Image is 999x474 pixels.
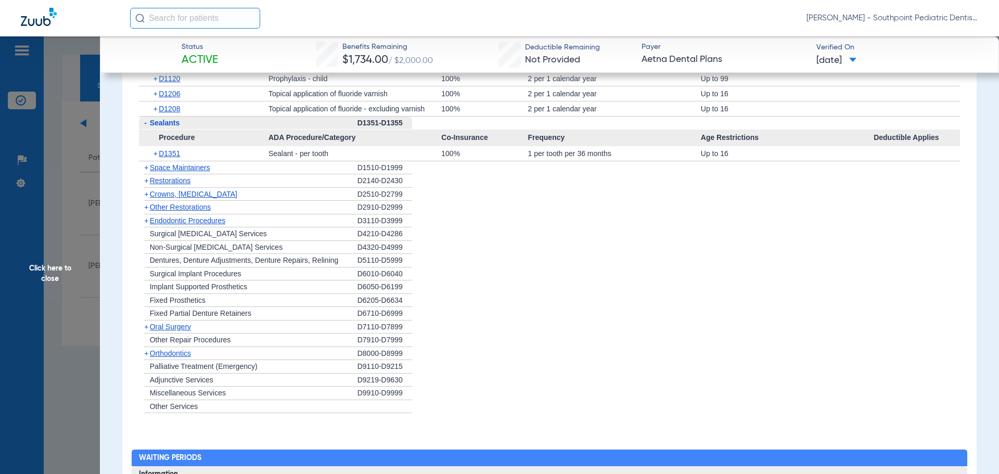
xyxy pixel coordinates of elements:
div: D2140-D2430 [357,174,412,188]
span: + [153,71,159,86]
img: Search Icon [135,14,145,23]
div: D7110-D7899 [357,321,412,334]
span: Other Restorations [150,203,211,211]
div: Prophylaxis - child [268,71,441,86]
div: 100% [441,86,528,101]
div: 2 per 1 calendar year [528,86,700,101]
span: Non-Surgical [MEDICAL_DATA] Services [150,243,283,251]
span: [PERSON_NAME] - Southpoint Pediatric Dentistry [806,13,978,23]
div: 100% [441,101,528,116]
div: Up to 16 [701,101,874,116]
span: Orthodontics [150,349,191,357]
span: ADA Procedure/Category [268,130,441,146]
div: D3110-D3999 [357,214,412,228]
span: Endodontic Procedures [150,216,226,225]
div: D6010-D6040 [357,267,412,281]
span: + [153,146,159,161]
input: Search for patients [130,8,260,29]
span: Other Services [150,402,198,411]
div: 2 per 1 calendar year [528,71,700,86]
span: / $2,000.00 [388,57,433,65]
div: D2910-D2999 [357,201,412,214]
span: Implant Supported Prosthetics [150,283,248,291]
span: + [153,86,159,101]
div: Sealant - per tooth [268,146,441,161]
div: D9910-D9999 [357,387,412,400]
span: + [144,163,148,172]
div: D4210-D4286 [357,227,412,241]
span: [DATE] [816,54,856,67]
span: + [144,190,148,198]
div: Topical application of fluoride - excluding varnish [268,101,441,116]
div: D6050-D6199 [357,280,412,294]
div: 100% [441,71,528,86]
div: D1510-D1999 [357,161,412,175]
div: D9219-D9630 [357,374,412,387]
span: $1,734.00 [342,55,388,66]
div: D5110-D5999 [357,254,412,267]
span: - [144,119,147,127]
span: D1208 [159,105,180,113]
span: Fixed Partial Denture Retainers [150,309,251,317]
span: + [144,323,148,331]
span: + [144,203,148,211]
div: D2510-D2799 [357,188,412,201]
span: Restorations [150,176,191,185]
span: D1351 [159,149,180,158]
span: Benefits Remaining [342,42,433,53]
span: Crowns, [MEDICAL_DATA] [150,190,237,198]
span: Payer [642,42,808,53]
span: + [144,216,148,225]
span: Status [182,42,218,53]
div: 100% [441,146,528,161]
div: D6205-D6634 [357,294,412,308]
span: Other Repair Procedures [150,336,231,344]
span: Age Restrictions [701,130,874,146]
div: D9110-D9215 [357,360,412,374]
span: D1120 [159,74,180,83]
span: + [144,349,148,357]
div: Topical application of fluoride varnish [268,86,441,101]
span: Frequency [528,130,700,146]
div: 2 per 1 calendar year [528,101,700,116]
div: Up to 16 [701,146,874,161]
span: Dentures, Denture Adjustments, Denture Repairs, Relining [150,256,339,264]
span: Oral Surgery [150,323,191,331]
span: Space Maintainers [150,163,210,172]
div: D7910-D7999 [357,334,412,347]
span: Verified On [816,42,982,53]
div: D4320-D4999 [357,241,412,254]
span: Co-Insurance [441,130,528,146]
h2: Waiting Periods [132,450,968,466]
div: Up to 99 [701,71,874,86]
span: Deductible Applies [874,130,960,146]
img: Zuub Logo [21,8,57,26]
span: Aetna Dental Plans [642,53,808,66]
div: 1 per tooth per 36 months [528,146,700,161]
span: Adjunctive Services [150,376,213,384]
span: Not Provided [525,55,580,65]
span: Sealants [150,119,180,127]
span: Active [182,53,218,68]
div: D8000-D8999 [357,347,412,361]
span: D1206 [159,89,180,98]
span: Miscellaneous Services [150,389,226,397]
span: + [153,101,159,116]
span: Fixed Prosthetics [150,296,206,304]
span: Surgical [MEDICAL_DATA] Services [150,229,267,238]
div: D1351-D1355 [357,117,412,130]
span: Surgical Implant Procedures [150,270,241,278]
div: D6710-D6999 [357,307,412,321]
span: Procedure [139,130,268,146]
span: Deductible Remaining [525,42,600,53]
div: Up to 16 [701,86,874,101]
iframe: Chat Widget [947,424,999,474]
span: Palliative Treatment (Emergency) [150,362,258,370]
span: + [144,176,148,185]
